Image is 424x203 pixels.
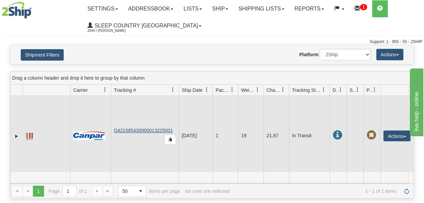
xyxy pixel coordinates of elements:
[21,49,64,61] button: Shipment Filters
[73,87,88,94] span: Carrier
[114,128,173,133] a: D421585430000013225001
[335,84,346,96] a: Delivery Status filter column settings
[299,51,319,58] label: Platform
[352,84,363,96] a: Shipment Issues filter column settings
[289,0,329,17] a: Reports
[2,2,32,19] img: logo2044.jpg
[123,0,179,17] a: Addressbook
[277,84,289,96] a: Charge filter column settings
[318,84,329,96] a: Tracking Status filter column settings
[266,87,281,94] span: Charge
[360,4,367,10] sup: 1
[369,84,380,96] a: Pickup Status filter column settings
[201,84,213,96] a: Ship Date filter column settings
[349,87,355,94] span: Shipment Issues
[93,23,198,28] span: Sleep Country [GEOGRAPHIC_DATA]
[292,87,321,94] span: Tracking Status
[26,130,33,141] a: Label
[383,130,410,141] button: Actions
[408,67,423,136] iframe: chat widget
[185,188,230,194] div: No rows are selected
[122,188,131,195] span: 50
[2,39,422,45] div: Support: 1 - 855 - 55 - 2SHIP
[135,186,146,197] span: select
[226,84,238,96] a: Packages filter column settings
[73,131,105,140] img: 14 - Canpar
[233,0,289,17] a: Shipping lists
[349,0,372,17] a: 1
[376,49,403,60] button: Actions
[401,186,412,197] a: Refresh
[182,87,202,94] span: Ship Date
[49,185,87,197] span: Page of 1
[234,188,397,194] span: 1 - 1 of 1 items
[332,87,338,94] span: Delivery Status
[263,96,289,176] td: 21.87
[216,87,230,94] span: Packages
[207,0,233,17] a: Ship
[82,17,206,34] a: Sleep Country [GEOGRAPHIC_DATA] 2044 / [PERSON_NAME]
[366,87,372,94] span: Pickup Status
[63,186,76,197] input: Page 1
[5,4,63,12] div: live help - online
[241,87,255,94] span: Weight
[238,96,263,176] td: 19
[99,84,111,96] a: Carrier filter column settings
[178,0,207,17] a: Lists
[114,87,136,94] span: Tracking #
[167,84,179,96] a: Tracking # filter column settings
[332,130,342,140] span: In Transit
[11,72,413,85] div: grid grouping header
[33,186,44,197] span: Page 1
[213,96,238,176] td: 1
[179,96,213,176] td: [DATE]
[366,130,376,140] span: Pickup Not Assigned
[118,185,146,197] span: Page sizes drop down
[13,133,20,140] a: Expand
[289,96,329,176] td: In Transit
[87,27,138,34] span: 2044 / [PERSON_NAME]
[252,84,263,96] a: Weight filter column settings
[82,0,123,17] a: Settings
[164,135,176,145] button: Copy to clipboard
[118,185,180,197] span: items per page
